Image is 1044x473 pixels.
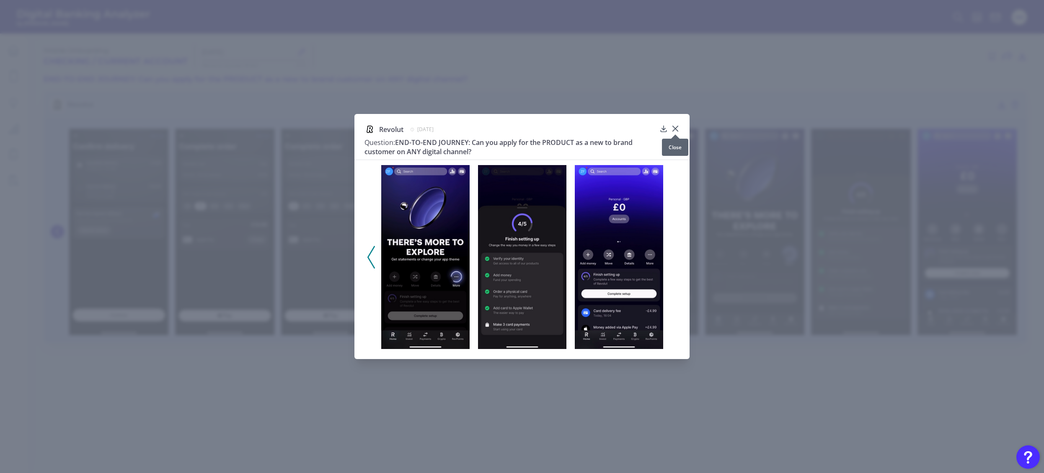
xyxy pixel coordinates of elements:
[417,126,434,133] span: [DATE]
[364,138,395,147] span: Question:
[662,139,688,156] div: Close
[364,138,656,156] h3: END-TO-END JOURNEY: Can you apply for the PRODUCT as a new to brand customer on ANY digital channel?
[1016,445,1040,469] button: Open Resource Center
[379,125,403,134] span: Revolut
